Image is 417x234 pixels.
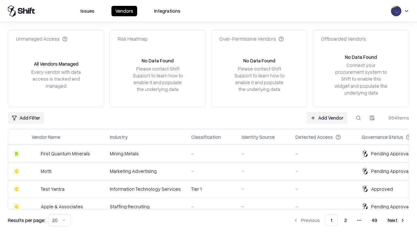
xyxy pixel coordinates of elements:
div: Mining Metals [110,150,181,157]
div: 964 items [383,114,409,121]
div: Marketing Advertising [110,168,181,175]
div: No Data Found [243,57,275,64]
img: First Quantum Minerals [32,150,38,157]
div: Unmanaged Access [16,35,67,42]
div: First Quantum Minerals [41,150,90,157]
div: Please contact Shift Support to learn how to enable it and populate the underlying data [232,65,286,93]
div: - [191,168,231,175]
div: Every vendor with data access is tracked and managed [29,69,83,89]
div: Classification [191,134,221,140]
button: 2 [339,214,352,226]
button: 49 [367,214,382,226]
a: Add Vendor [307,112,347,124]
div: Apple & Associates [41,203,83,210]
div: Motti [41,168,51,175]
div: Pending Approval [371,150,410,157]
div: - [242,168,285,175]
button: Add Filter [8,112,44,124]
div: All Vendors Managed [34,60,79,67]
div: C [13,168,20,175]
div: C [13,186,20,192]
nav: pagination [289,214,409,226]
div: Information Technology Services [110,186,181,192]
div: - [242,203,285,210]
div: Offboarded Vendors [321,35,366,42]
div: - [295,150,351,157]
p: Results per page: [8,217,45,224]
div: Test Yantra [41,186,65,192]
div: Please contact Shift Support to learn how to enable it and populate the underlying data [131,65,185,93]
div: - [295,203,351,210]
div: Over-Permissive Vendors [219,35,284,42]
div: Tier 1 [191,186,231,192]
div: - [242,150,285,157]
button: Integrations [150,6,184,16]
button: Next [384,214,409,226]
div: Governance Status [362,134,403,140]
div: Connect your procurement system to Shift to enable this widget and populate the underlying data [334,62,388,96]
img: Test Yantra [32,186,38,192]
div: Industry [110,134,128,140]
img: Apple & Associates [32,203,38,210]
div: Pending Approval [371,203,410,210]
div: Detected Access [295,134,333,140]
div: Approved [371,186,393,192]
div: - [242,186,285,192]
div: C [13,203,20,210]
div: No Data Found [345,54,377,60]
div: - [191,150,231,157]
div: Identity Source [242,134,275,140]
div: Vendor Name [32,134,60,140]
div: Staffing Recruiting [110,203,181,210]
div: No Data Found [142,57,174,64]
button: Vendors [111,6,137,16]
div: Pending Approval [371,168,410,175]
div: - [295,186,351,192]
div: B [13,150,20,157]
button: Issues [77,6,98,16]
div: - [295,168,351,175]
button: 1 [325,214,338,226]
div: Risk Heatmap [118,35,148,42]
div: - [191,203,231,210]
img: Motti [32,168,38,175]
